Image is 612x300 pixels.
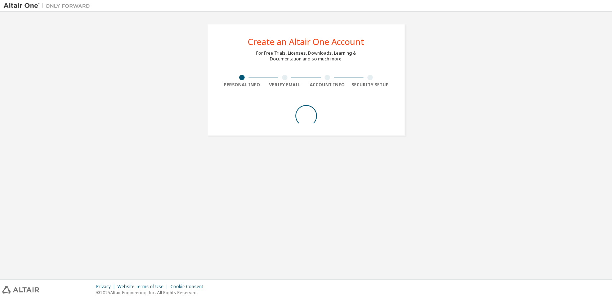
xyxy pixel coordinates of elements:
[349,82,392,88] div: Security Setup
[4,2,94,9] img: Altair One
[263,82,306,88] div: Verify Email
[117,284,170,290] div: Website Terms of Use
[221,82,264,88] div: Personal Info
[248,37,364,46] div: Create an Altair One Account
[170,284,207,290] div: Cookie Consent
[306,82,349,88] div: Account Info
[96,284,117,290] div: Privacy
[96,290,207,296] p: © 2025 Altair Engineering, Inc. All Rights Reserved.
[256,50,356,62] div: For Free Trials, Licenses, Downloads, Learning & Documentation and so much more.
[2,286,39,294] img: altair_logo.svg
